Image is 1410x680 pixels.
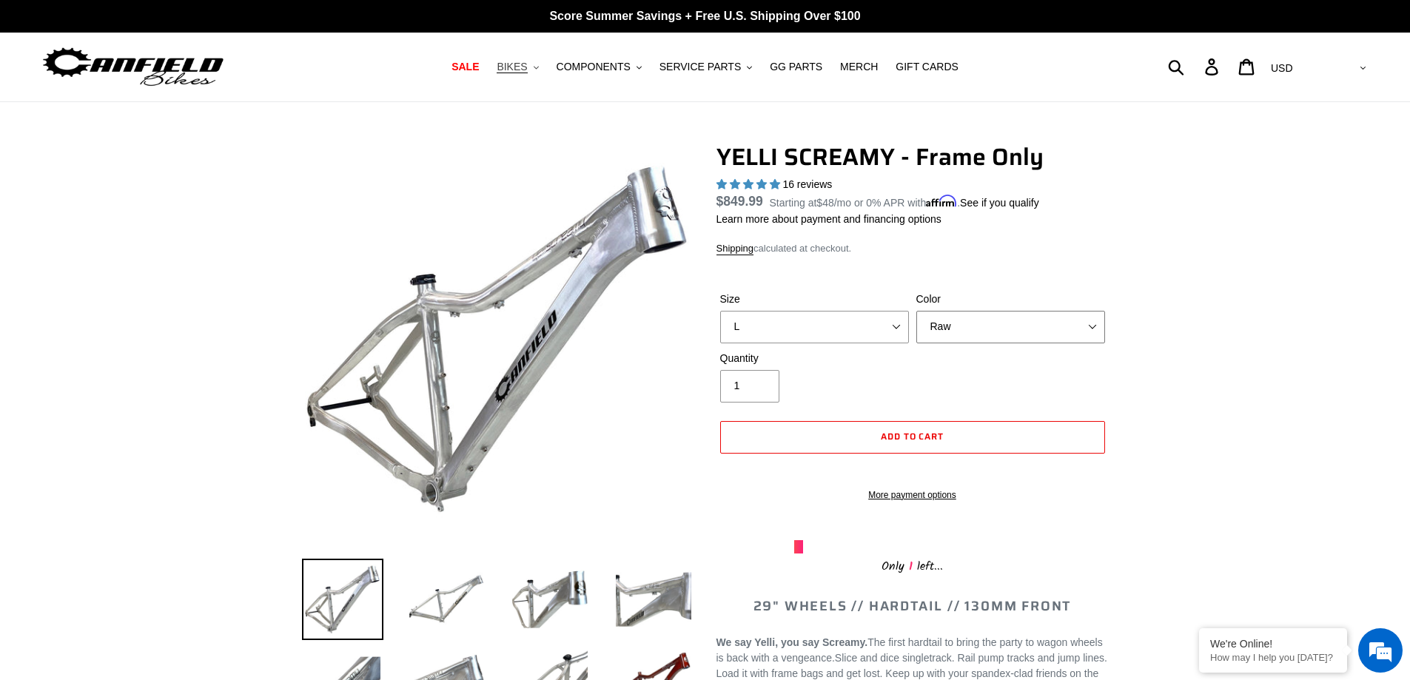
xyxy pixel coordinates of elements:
[549,57,649,77] button: COMPONENTS
[489,57,545,77] button: BIKES
[720,351,909,366] label: Quantity
[833,57,885,77] a: MERCH
[881,429,944,443] span: Add to cart
[1176,50,1214,83] input: Search
[7,404,282,456] textarea: Type your message and hit 'Enter'
[794,553,1031,576] div: Only left...
[444,57,486,77] a: SALE
[16,81,38,104] div: Navigation go back
[753,596,1072,616] span: 29" WHEELS // HARDTAIL // 130MM FRONT
[960,197,1039,209] a: See if you qualify - Learn more about Affirm Financing (opens in modal)
[557,61,631,73] span: COMPONENTS
[659,61,741,73] span: SERVICE PARTS
[613,559,694,640] img: Load image into Gallery viewer, YELLI SCREAMY - Frame Only
[509,559,591,640] img: Load image into Gallery viewer, YELLI SCREAMY - Frame Only
[451,61,479,73] span: SALE
[762,57,830,77] a: GG PARTS
[1210,652,1336,663] p: How may I help you today?
[652,57,759,77] button: SERVICE PARTS
[720,421,1105,454] button: Add to cart
[840,61,878,73] span: MERCH
[1210,638,1336,650] div: We're Online!
[770,61,822,73] span: GG PARTS
[497,61,527,73] span: BIKES
[926,195,957,207] span: Affirm
[716,636,1103,664] span: The first hardtail to bring the party to wagon wheels is back with a vengeance.
[716,636,868,648] b: We say Yelli, you say Screamy.
[896,61,959,73] span: GIFT CARDS
[406,559,487,640] img: Load image into Gallery viewer, YELLI SCREAMY - Frame Only
[41,44,226,90] img: Canfield Bikes
[716,213,941,225] a: Learn more about payment and financing options
[716,143,1109,171] h1: YELLI SCREAMY - Frame Only
[86,186,204,336] span: We're online!
[916,292,1105,307] label: Color
[720,292,909,307] label: Size
[302,559,383,640] img: Load image into Gallery viewer, YELLI SCREAMY - Frame Only
[99,83,271,102] div: Chat with us now
[716,241,1109,256] div: calculated at checkout.
[47,74,84,111] img: d_696896380_company_1647369064580_696896380
[782,178,832,190] span: 16 reviews
[816,197,833,209] span: $48
[243,7,278,43] div: Minimize live chat window
[716,178,783,190] span: 5.00 stars
[888,57,966,77] a: GIFT CARDS
[770,192,1039,211] p: Starting at /mo or 0% APR with .
[904,557,917,576] span: 1
[716,243,754,255] a: Shipping
[716,194,763,209] span: $849.99
[720,488,1105,502] a: More payment options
